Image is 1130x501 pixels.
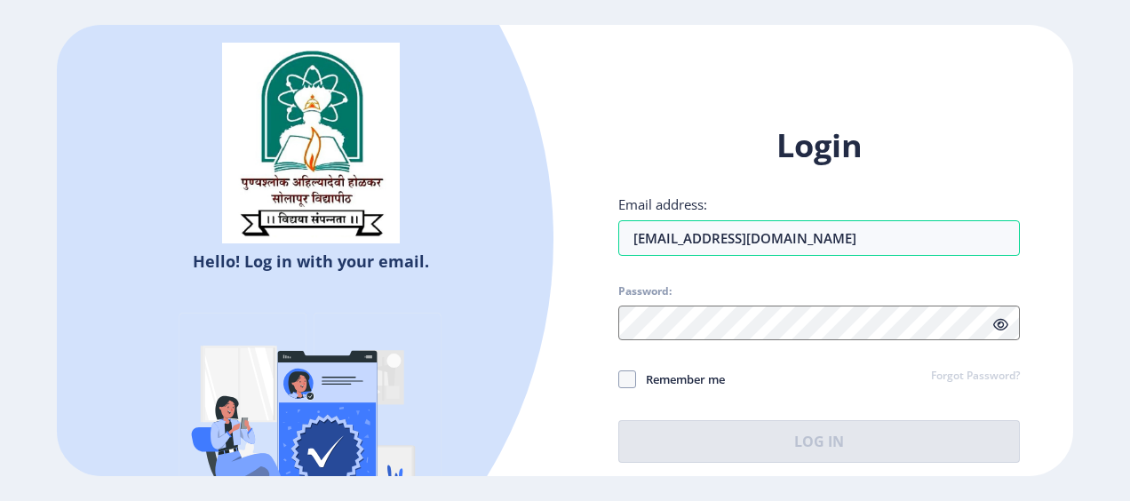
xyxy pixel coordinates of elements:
[618,420,1020,463] button: Log In
[618,195,707,213] label: Email address:
[222,43,400,243] img: sulogo.png
[618,284,672,298] label: Password:
[618,124,1020,167] h1: Login
[636,369,725,390] span: Remember me
[931,369,1020,385] a: Forgot Password?
[618,220,1020,256] input: Email address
